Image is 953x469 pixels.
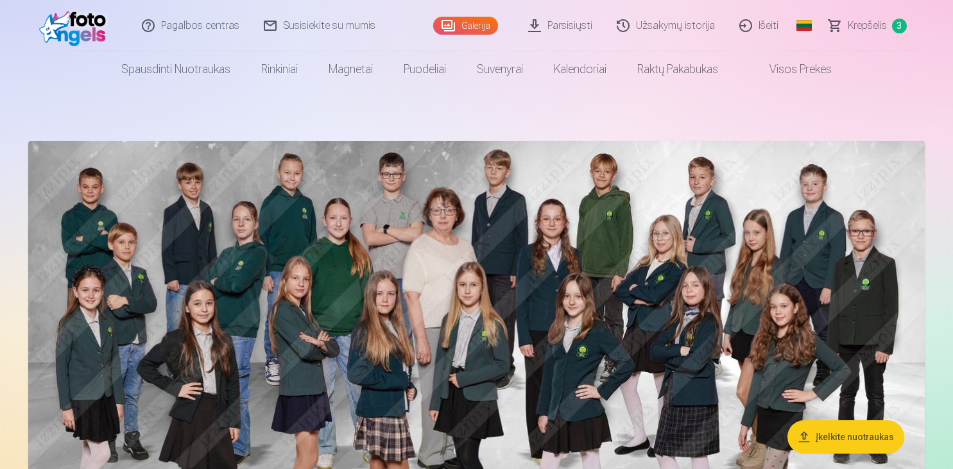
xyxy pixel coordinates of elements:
[734,51,847,87] a: Visos prekės
[892,19,907,33] span: 3
[313,51,388,87] a: Magnetai
[388,51,461,87] a: Puodeliai
[622,51,734,87] a: Raktų pakabukas
[787,420,904,454] button: Įkelkite nuotraukas
[538,51,622,87] a: Kalendoriai
[848,18,887,33] span: Krepšelis
[39,5,113,46] img: /fa5
[106,51,246,87] a: Spausdinti nuotraukas
[433,17,498,35] a: Galerija
[461,51,538,87] a: Suvenyrai
[246,51,313,87] a: Rinkiniai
